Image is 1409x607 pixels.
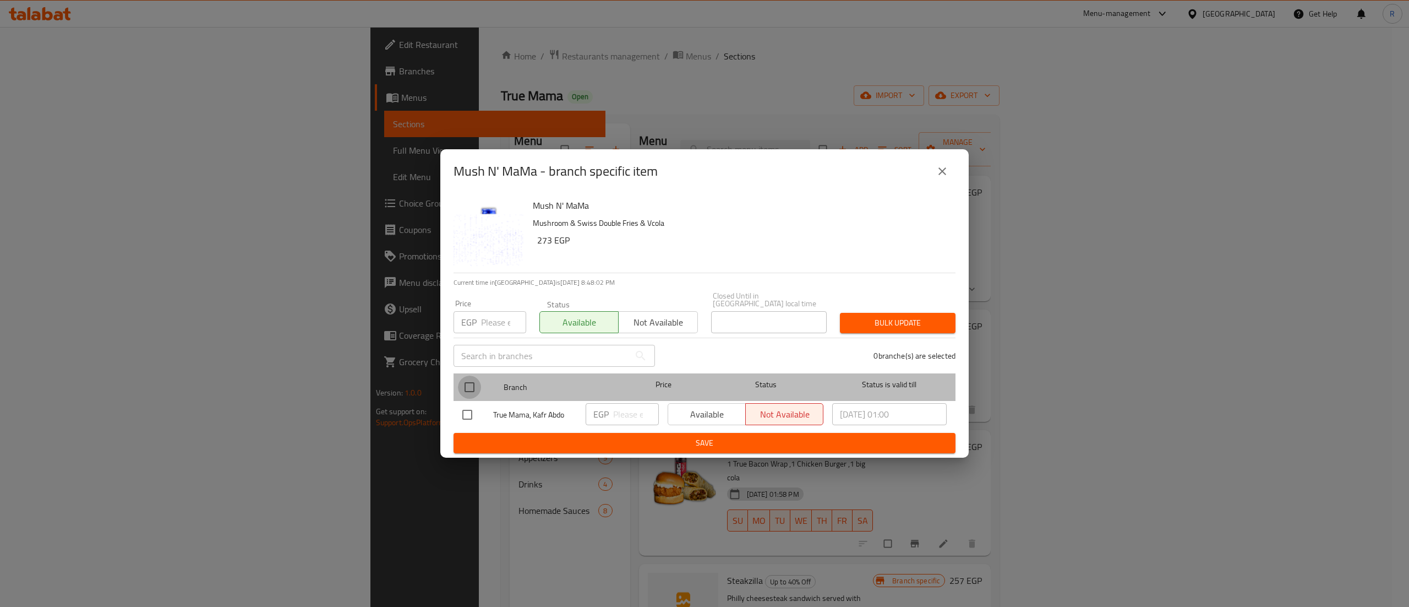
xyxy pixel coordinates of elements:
p: EGP [461,316,477,329]
h2: Mush N' MaMa - branch specific item [454,162,658,180]
h6: Mush N' MaMa [533,198,947,213]
p: Mushroom & Swiss Double Fries & Vcola [533,216,947,230]
button: Bulk update [840,313,955,333]
input: Please enter price [613,403,659,425]
button: Not available [618,311,697,333]
img: Mush N' MaMa [454,198,524,268]
span: Branch [504,381,618,394]
span: Available [544,315,614,330]
p: 0 branche(s) are selected [873,350,955,361]
button: Save [454,433,955,453]
span: Not available [623,315,693,330]
p: Current time in [GEOGRAPHIC_DATA] is [DATE] 8:48:02 PM [454,278,955,288]
span: Status [709,378,823,392]
h6: 273 EGP [537,232,947,248]
button: close [929,158,955,185]
span: Save [462,436,947,450]
input: Search in branches [454,345,630,367]
span: Price [627,378,700,392]
span: True Mama, Kafr Abdo [493,408,577,422]
span: Bulk update [849,316,947,330]
p: EGP [593,408,609,421]
span: Status is valid till [832,378,947,392]
input: Please enter price [481,311,526,333]
button: Available [539,311,619,333]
